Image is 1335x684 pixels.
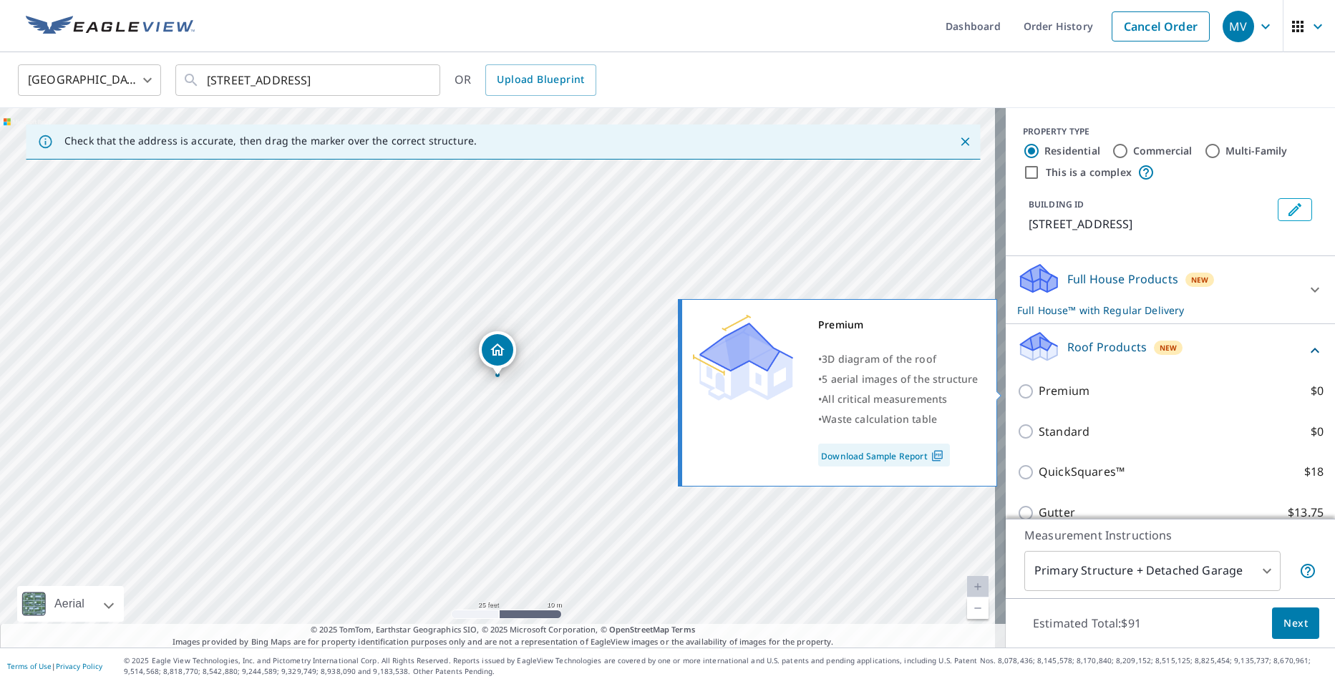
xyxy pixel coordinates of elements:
a: Privacy Policy [56,661,102,671]
div: Aerial [17,586,124,622]
p: Full House™ with Regular Delivery [1017,303,1298,318]
p: Premium [1039,382,1089,400]
input: Search by address or latitude-longitude [207,60,411,100]
p: Standard [1039,423,1089,441]
a: Terms [671,624,695,635]
div: Aerial [50,586,89,622]
span: New [1160,342,1178,353]
img: Pdf Icon [928,449,947,462]
img: EV Logo [26,16,195,37]
label: Residential [1044,144,1100,158]
a: OpenStreetMap [609,624,669,635]
span: 5 aerial images of the structure [822,372,978,386]
p: BUILDING ID [1029,198,1084,210]
p: $0 [1311,423,1324,441]
span: Upload Blueprint [497,71,584,89]
a: Cancel Order [1112,11,1210,41]
div: Roof ProductsNew [1017,330,1324,371]
span: Your report will include the primary structure and a detached garage if one exists. [1299,562,1316,580]
img: Premium [693,315,793,401]
p: Measurement Instructions [1024,527,1316,544]
div: OR [455,64,596,96]
p: Check that the address is accurate, then drag the marker over the correct structure. [64,135,477,147]
div: Primary Structure + Detached Garage [1024,551,1281,591]
a: Current Level 20, Zoom In Disabled [967,576,989,597]
div: • [818,389,979,409]
div: Dropped pin, building 1, Residential property, 15407 White Ave Grandview, MO 64030 [479,331,516,376]
span: Next [1283,615,1308,632]
a: Current Level 20, Zoom Out [967,597,989,619]
div: [GEOGRAPHIC_DATA] [18,60,161,100]
p: © 2025 Eagle View Technologies, Inc. and Pictometry International Corp. All Rights Reserved. Repo... [124,655,1328,677]
button: Next [1272,607,1319,640]
p: Gutter [1039,504,1075,522]
p: Full House Products [1067,270,1178,288]
p: QuickSquares™ [1039,463,1125,481]
div: • [818,409,979,429]
button: Close [956,132,974,151]
span: © 2025 TomTom, Earthstar Geographics SIO, © 2025 Microsoft Corporation, © [311,624,695,636]
button: Edit building 1 [1278,198,1312,221]
span: 3D diagram of the roof [822,352,936,366]
p: Estimated Total: $91 [1021,607,1152,639]
label: Multi-Family [1225,144,1288,158]
div: • [818,369,979,389]
div: Premium [818,315,979,335]
label: Commercial [1133,144,1193,158]
label: This is a complex [1046,165,1132,180]
p: | [7,662,102,670]
div: Full House ProductsNewFull House™ with Regular Delivery [1017,262,1324,318]
span: Waste calculation table [822,412,937,426]
span: New [1191,274,1209,285]
a: Terms of Use [7,661,52,671]
p: $13.75 [1288,504,1324,522]
div: PROPERTY TYPE [1023,125,1318,138]
div: MV [1223,11,1254,42]
span: All critical measurements [822,392,947,406]
div: • [818,349,979,369]
p: Roof Products [1067,338,1147,356]
p: [STREET_ADDRESS] [1029,215,1272,233]
p: $0 [1311,382,1324,400]
a: Download Sample Report [818,444,950,466]
p: $18 [1304,463,1324,481]
a: Upload Blueprint [485,64,596,96]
